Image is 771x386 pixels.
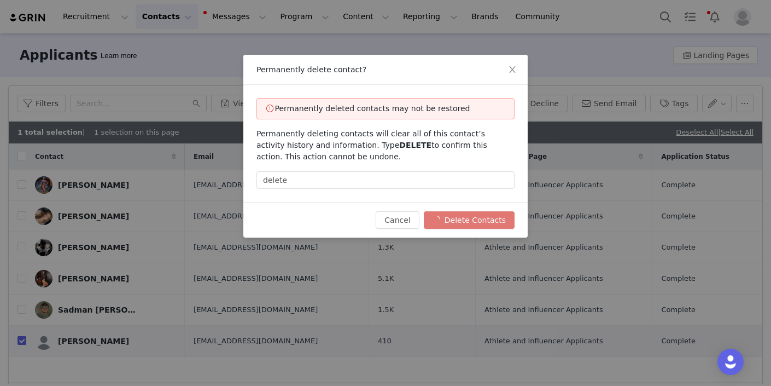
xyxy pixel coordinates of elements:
button: Close [497,55,528,85]
button: Cancel [376,211,419,229]
div: Open Intercom Messenger [717,349,744,375]
span: DELETE [399,141,431,149]
span: Permanently deleting contacts will clear all of this contact’s activity history and information. ... [256,129,487,161]
span: Permanently deleted contacts may not be restored [275,104,470,113]
i: icon: close [508,65,517,74]
span: Permanently delete contact? [256,65,366,74]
